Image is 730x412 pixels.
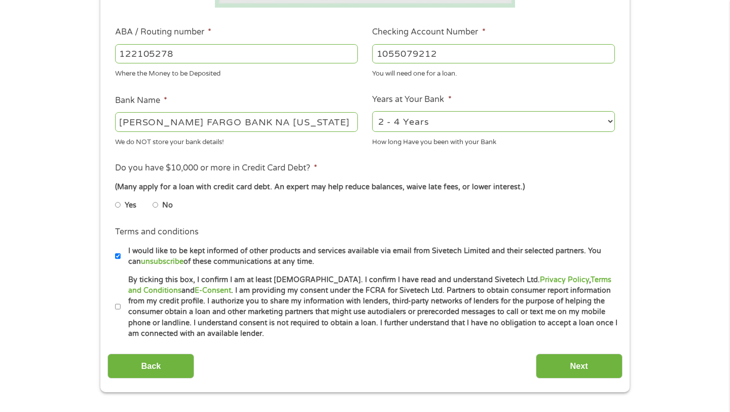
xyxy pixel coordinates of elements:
input: Next [536,354,623,379]
label: Do you have $10,000 or more in Credit Card Debt? [115,163,317,174]
input: Back [107,354,194,379]
a: unsubscribe [141,257,184,266]
label: Years at Your Bank [372,94,451,105]
label: No [162,200,173,211]
label: ABA / Routing number [115,27,211,38]
label: By ticking this box, I confirm I am at least [DEMOGRAPHIC_DATA]. I confirm I have read and unders... [121,274,618,339]
label: Bank Name [115,95,167,106]
input: 345634636 [372,44,615,63]
a: Terms and Conditions [128,276,611,295]
div: We do NOT store your bank details! [115,133,358,147]
div: How long Have you been with your Bank [372,133,615,147]
a: E-Consent [195,286,231,295]
a: Privacy Policy [540,276,589,284]
label: I would like to be kept informed of other products and services available via email from Sivetech... [121,246,618,267]
label: Terms and conditions [115,227,199,237]
label: Yes [125,200,136,211]
input: 263177916 [115,44,358,63]
label: Checking Account Number [372,27,485,38]
div: You will need one for a loan. [372,65,615,79]
div: (Many apply for a loan with credit card debt. An expert may help reduce balances, waive late fees... [115,182,615,193]
div: Where the Money to be Deposited [115,65,358,79]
